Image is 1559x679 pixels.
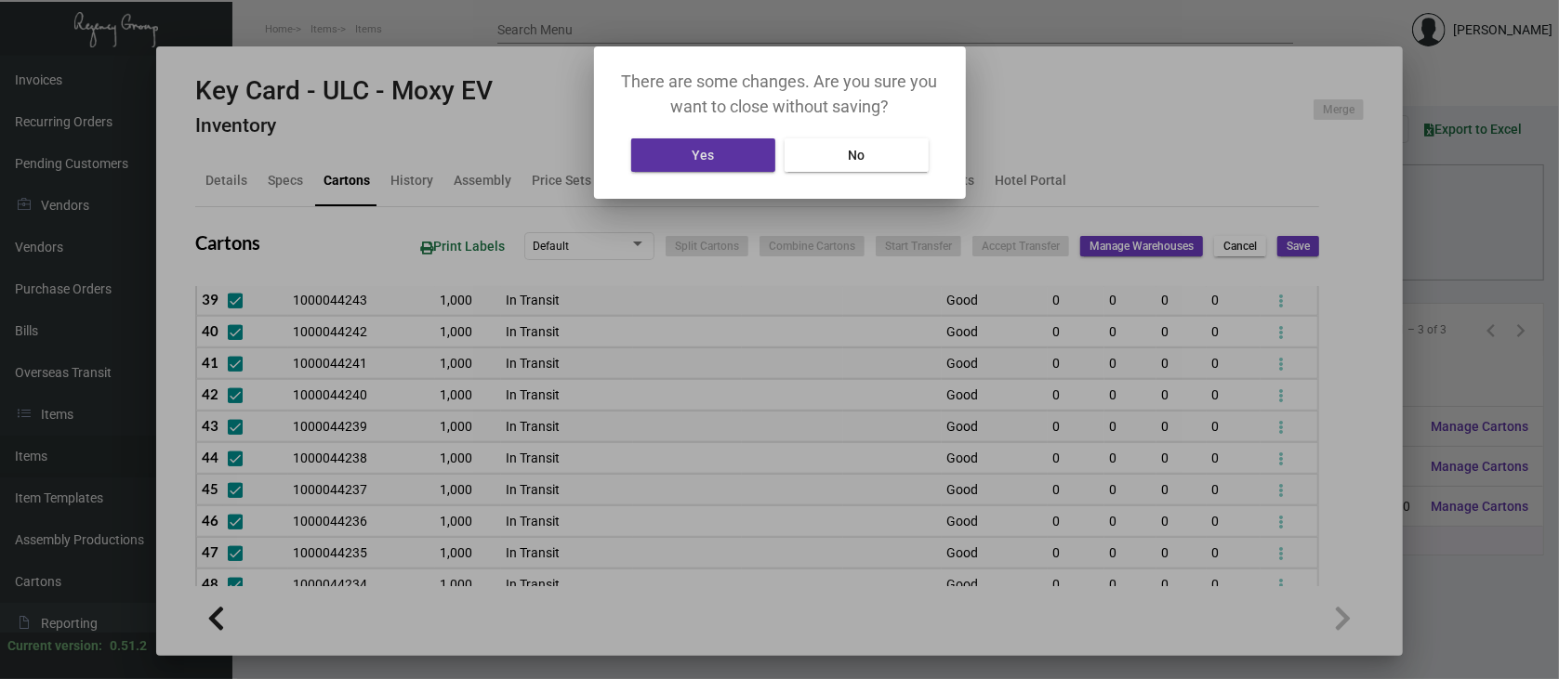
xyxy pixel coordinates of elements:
span: Yes [692,148,714,163]
span: No [848,148,865,163]
div: Current version: [7,636,102,656]
button: Yes [631,138,775,172]
button: No [785,138,929,172]
p: There are some changes. Are you sure you want to close without saving? [616,69,944,119]
div: 0.51.2 [110,636,147,656]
